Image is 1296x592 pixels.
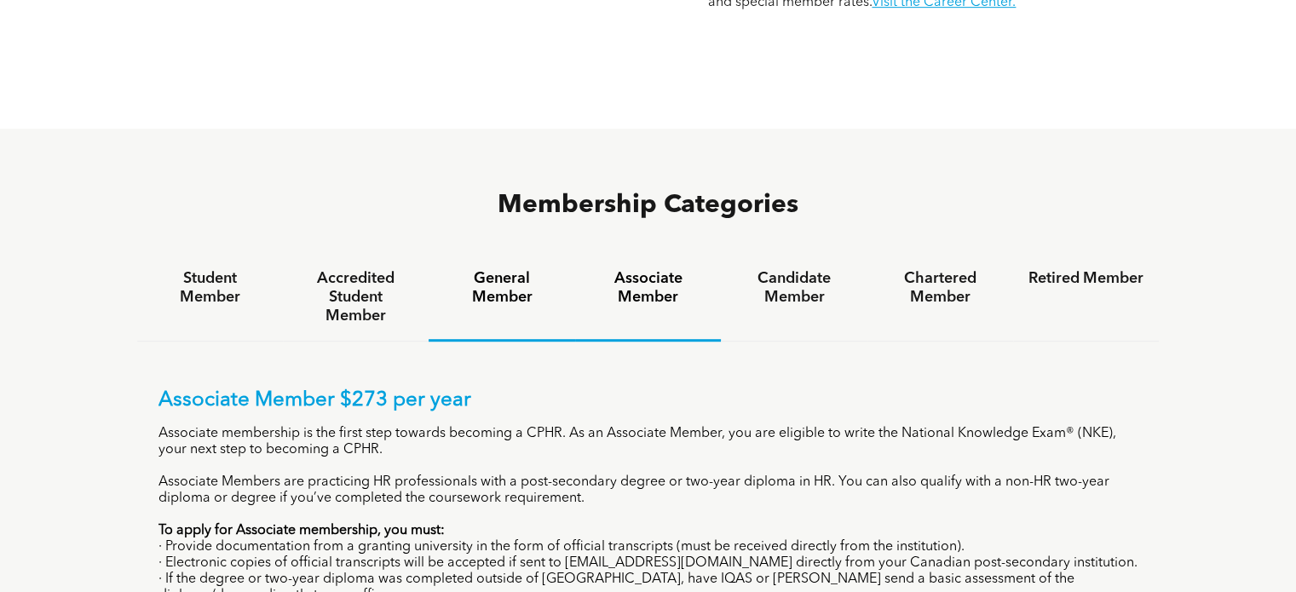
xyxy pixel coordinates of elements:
h4: Chartered Member [883,269,998,307]
span: Membership Categories [498,193,798,218]
p: · Provide documentation from a granting university in the form of official transcripts (must be r... [158,539,1138,555]
p: · Electronic copies of official transcripts will be accepted if sent to [EMAIL_ADDRESS][DOMAIN_NA... [158,555,1138,572]
h4: Associate Member [590,269,706,307]
h4: General Member [444,269,559,307]
h4: Retired Member [1028,269,1143,288]
p: Associate Member $273 per year [158,388,1138,413]
p: Associate membership is the first step towards becoming a CPHR. As an Associate Member, you are e... [158,426,1138,458]
p: Associate Members are practicing HR professionals with a post-secondary degree or two-year diplom... [158,474,1138,507]
h4: Accredited Student Member [298,269,413,325]
strong: To apply for Associate membership, you must: [158,524,445,537]
h4: Student Member [153,269,268,307]
h4: Candidate Member [736,269,851,307]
